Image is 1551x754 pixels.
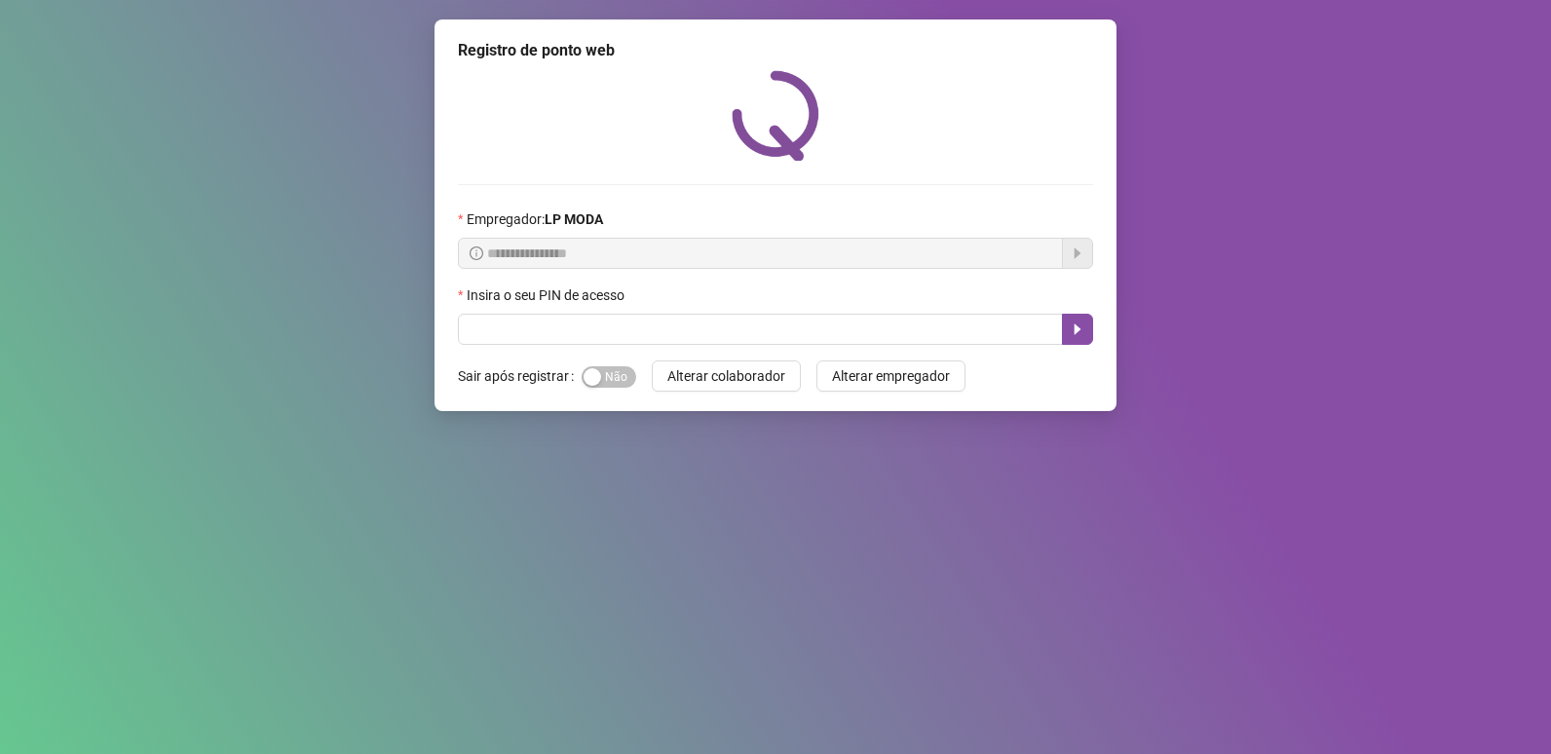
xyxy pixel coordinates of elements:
[732,70,819,161] img: QRPoint
[652,360,801,392] button: Alterar colaborador
[1070,321,1085,337] span: caret-right
[832,365,950,387] span: Alterar empregador
[467,208,603,230] span: Empregador :
[545,211,603,227] strong: LP MODA
[667,365,785,387] span: Alterar colaborador
[458,360,582,392] label: Sair após registrar
[470,246,483,260] span: info-circle
[458,39,1093,62] div: Registro de ponto web
[816,360,965,392] button: Alterar empregador
[458,284,637,306] label: Insira o seu PIN de acesso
